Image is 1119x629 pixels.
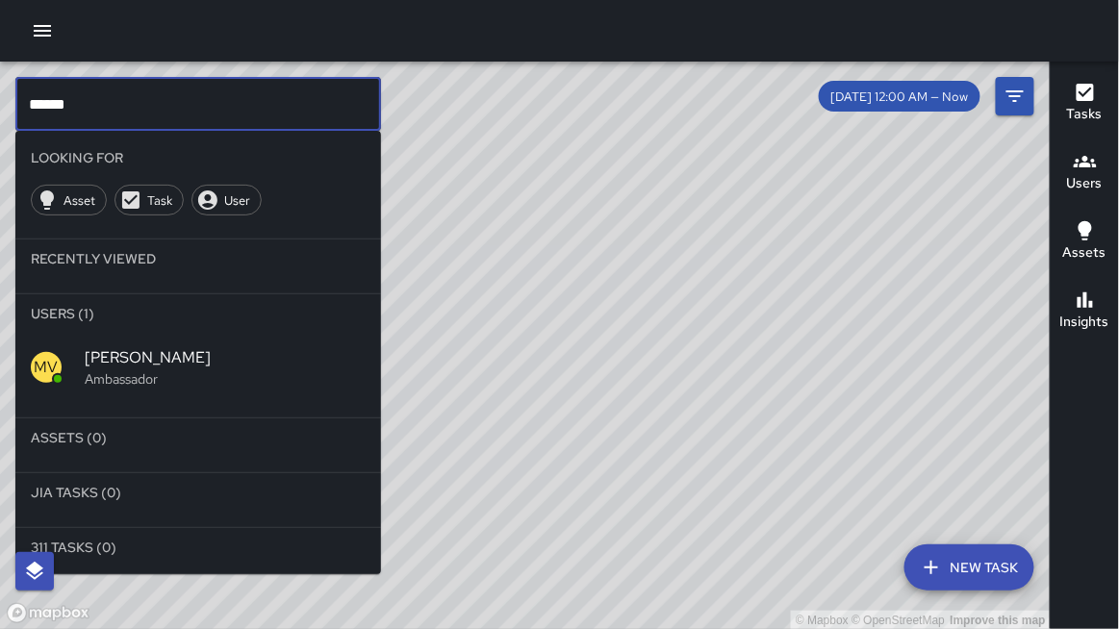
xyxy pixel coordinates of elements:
[904,544,1034,591] button: New Task
[15,473,381,512] li: Jia Tasks (0)
[85,346,366,369] span: [PERSON_NAME]
[1067,173,1103,194] h6: Users
[35,356,59,379] p: MV
[191,185,262,215] div: User
[1063,242,1106,264] h6: Assets
[15,294,381,333] li: Users (1)
[1051,69,1119,138] button: Tasks
[15,333,381,402] div: MV[PERSON_NAME]Ambassador
[1067,104,1103,125] h6: Tasks
[15,528,381,566] li: 311 Tasks (0)
[114,185,184,215] div: Task
[1051,208,1119,277] button: Assets
[1051,277,1119,346] button: Insights
[1060,312,1109,333] h6: Insights
[137,192,183,209] span: Task
[1051,138,1119,208] button: Users
[15,418,381,457] li: Assets (0)
[53,192,106,209] span: Asset
[85,369,366,389] p: Ambassador
[15,138,381,177] li: Looking For
[214,192,261,209] span: User
[31,185,107,215] div: Asset
[819,88,980,105] span: [DATE] 12:00 AM — Now
[15,239,381,278] li: Recently Viewed
[996,77,1034,115] button: Filters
